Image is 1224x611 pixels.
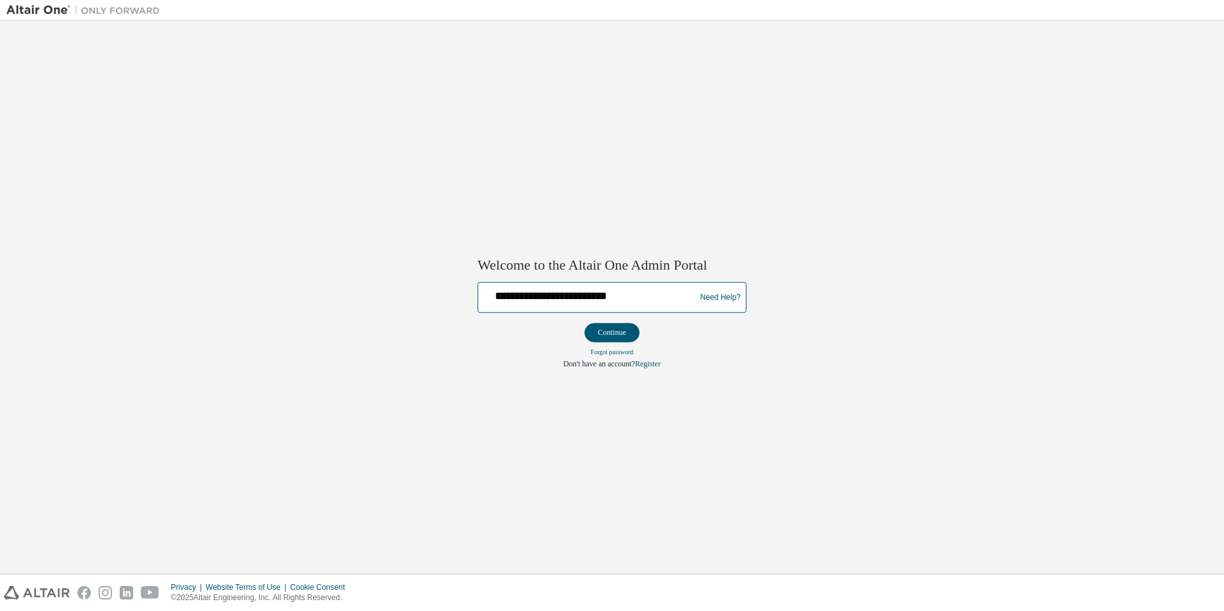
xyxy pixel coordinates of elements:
a: Forgot password [591,349,634,356]
img: facebook.svg [77,586,91,599]
img: youtube.svg [141,586,159,599]
a: Need Help? [700,297,741,298]
div: Privacy [171,582,205,592]
img: instagram.svg [99,586,112,599]
h2: Welcome to the Altair One Admin Portal [478,256,746,274]
div: Cookie Consent [290,582,352,592]
button: Continue [584,323,640,343]
span: Don't have an account? [563,360,635,369]
img: Altair One [6,4,166,17]
a: Register [635,360,661,369]
img: linkedin.svg [120,586,133,599]
p: © 2025 Altair Engineering, Inc. All Rights Reserved. [171,592,353,603]
img: altair_logo.svg [4,586,70,599]
div: Website Terms of Use [205,582,290,592]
